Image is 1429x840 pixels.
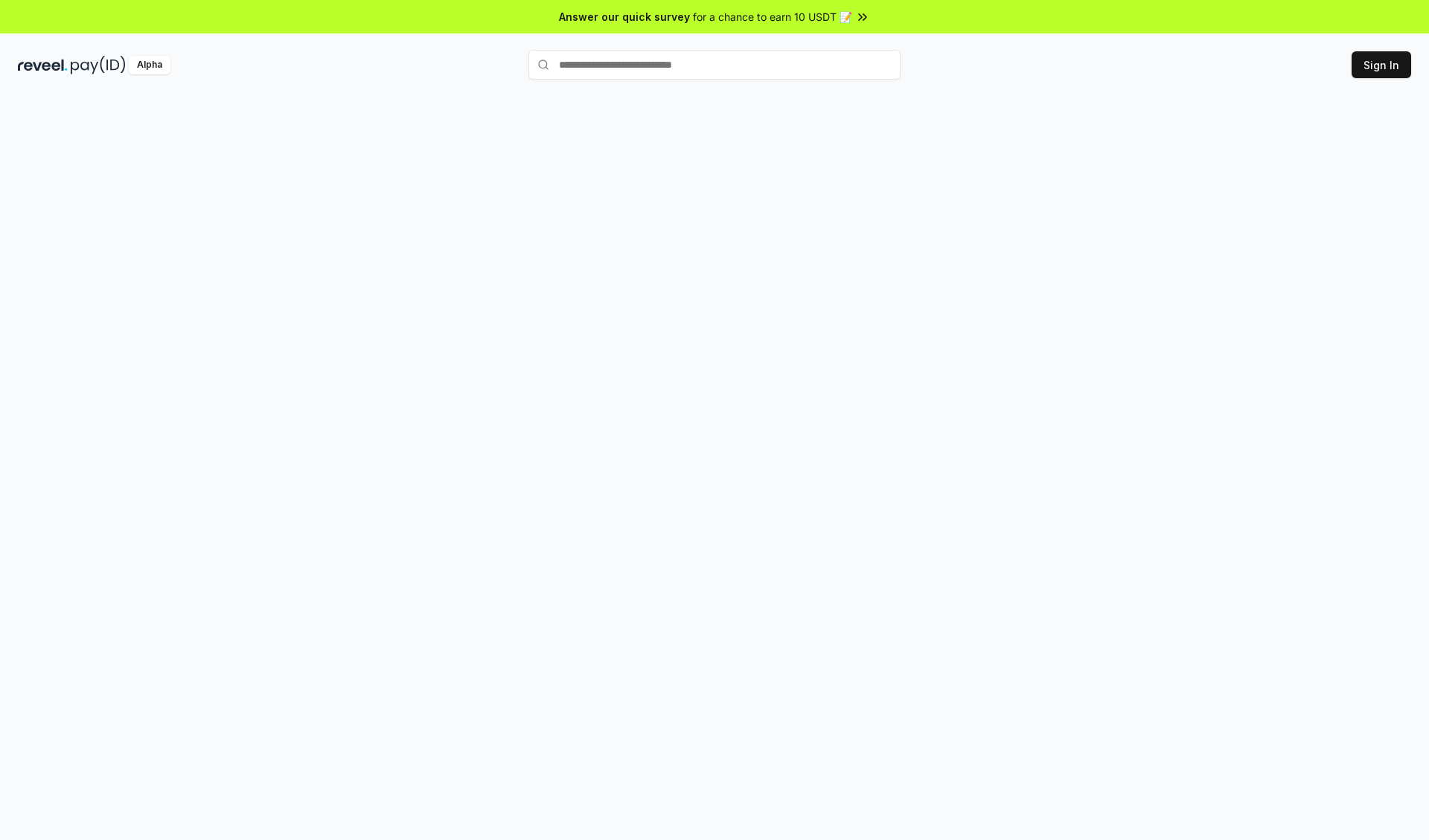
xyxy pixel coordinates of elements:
span: Answer our quick survey [559,9,690,25]
span: for a chance to earn 10 USDT 📝 [693,9,852,25]
div: Alpha [129,56,170,74]
button: Sign In [1352,51,1411,78]
img: pay_id [71,56,126,74]
img: reveel_dark [18,56,68,74]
